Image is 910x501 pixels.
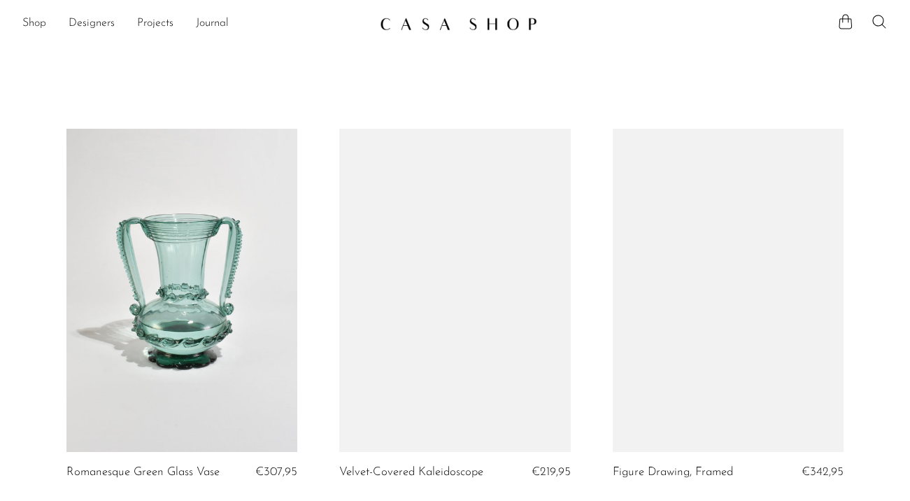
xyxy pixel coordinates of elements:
[196,15,229,33] a: Journal
[66,466,220,479] a: Romanesque Green Glass Vase
[137,15,173,33] a: Projects
[22,12,369,36] nav: Desktop navigation
[613,466,733,479] a: Figure Drawing, Framed
[255,466,297,478] span: €307,95
[339,466,483,479] a: Velvet-Covered Kaleidoscope
[532,466,571,478] span: €219,95
[22,12,369,36] ul: NEW HEADER MENU
[69,15,115,33] a: Designers
[802,466,844,478] span: €342,95
[22,15,46,33] a: Shop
